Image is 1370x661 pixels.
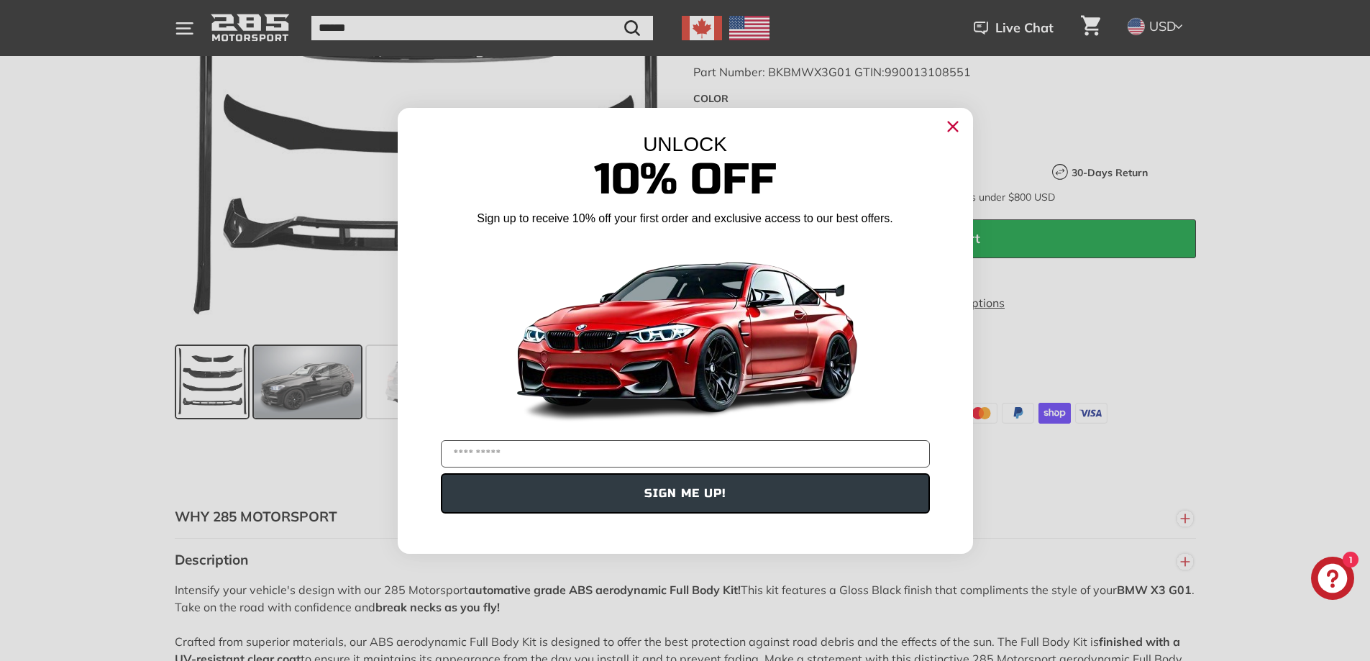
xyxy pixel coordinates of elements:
[1307,557,1358,603] inbox-online-store-chat: Shopify online store chat
[441,473,930,514] button: SIGN ME UP!
[441,440,930,468] input: YOUR EMAIL
[477,212,892,224] span: Sign up to receive 10% off your first order and exclusive access to our best offers.
[506,232,865,434] img: Banner showing BMW 4 Series Body kit
[594,153,777,206] span: 10% Off
[941,115,964,138] button: Close dialog
[643,133,727,155] span: UNLOCK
